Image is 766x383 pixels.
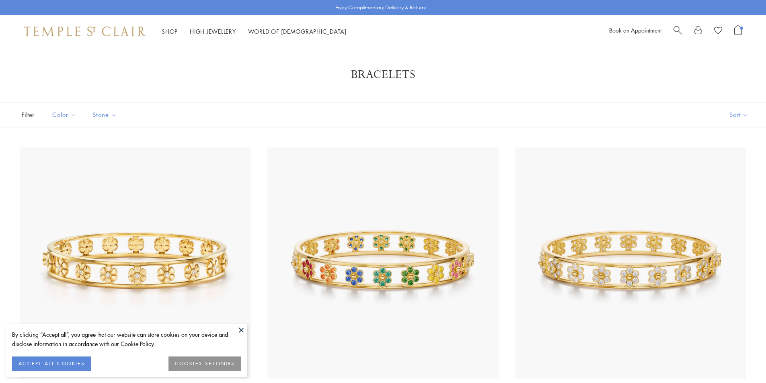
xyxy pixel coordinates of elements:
[24,27,146,36] img: Temple St. Clair
[726,345,758,375] iframe: Gorgias live chat messenger
[248,27,347,35] a: World of [DEMOGRAPHIC_DATA]World of [DEMOGRAPHIC_DATA]
[609,26,661,34] a: Book an Appointment
[168,356,241,371] button: COOKIES SETTINGS
[86,106,123,124] button: Stone
[734,25,742,37] a: Open Shopping Bag
[714,25,722,37] a: View Wishlist
[335,4,427,12] p: Enjoy Complimentary Delivery & Returns
[515,147,746,379] img: B31885-FIORI
[162,27,347,37] nav: Main navigation
[674,25,682,37] a: Search
[711,102,766,127] button: Show sort by
[12,330,241,348] div: By clicking “Accept all”, you agree that our website can store cookies on your device and disclos...
[190,27,236,35] a: High JewelleryHigh Jewellery
[46,106,82,124] button: Color
[12,356,91,371] button: ACCEPT ALL COOKIES
[88,110,123,120] span: Stone
[20,147,251,379] img: 18K Fiori Bracelet
[32,68,734,82] h1: Bracelets
[162,27,178,35] a: ShopShop
[267,147,499,379] img: B31885-FIORIMX
[48,110,82,120] span: Color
